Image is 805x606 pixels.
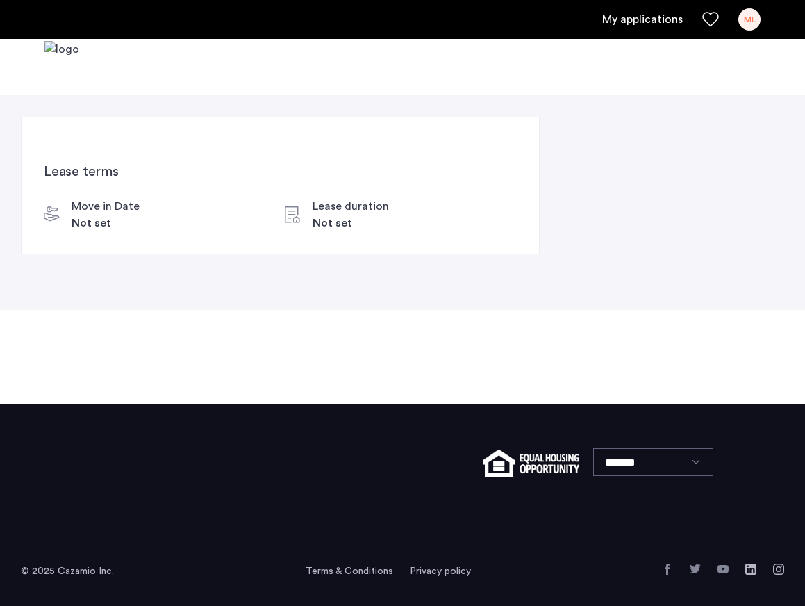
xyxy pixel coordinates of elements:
a: Cazamio logo [44,41,79,93]
img: equal-housing.png [483,450,579,477]
div: Move in Date [72,198,140,215]
a: Instagram [773,564,784,575]
div: ML [738,8,761,31]
a: Twitter [690,564,701,575]
a: Privacy policy [410,564,471,578]
a: Facebook [662,564,673,575]
a: YouTube [717,564,729,575]
div: Not set [313,215,389,231]
div: Lease duration [313,198,389,215]
h3: Lease terms [44,162,517,181]
a: Terms and conditions [306,564,393,578]
a: Favorites [702,11,719,28]
span: © 2025 Cazamio Inc. [21,566,114,576]
a: LinkedIn [745,564,756,575]
select: Language select [593,448,713,476]
div: Not set [72,215,140,231]
img: logo [44,41,79,93]
a: My application [602,11,683,28]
